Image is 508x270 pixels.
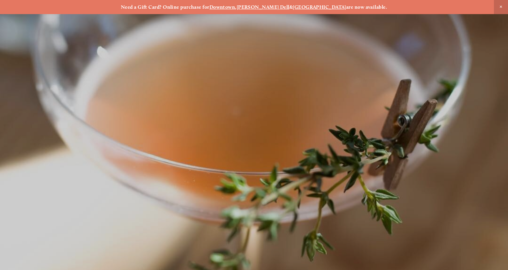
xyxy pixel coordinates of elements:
a: [GEOGRAPHIC_DATA] [293,4,346,10]
a: [PERSON_NAME] Dell [237,4,289,10]
a: Downtown [210,4,235,10]
strong: are now available. [346,4,387,10]
strong: Need a Gift Card? Online purchase for [121,4,210,10]
strong: , [235,4,236,10]
strong: & [289,4,293,10]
